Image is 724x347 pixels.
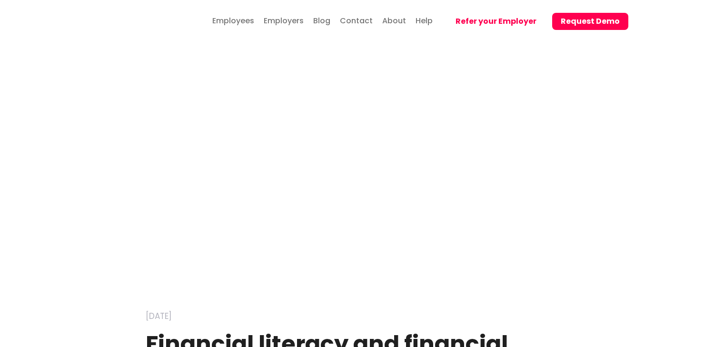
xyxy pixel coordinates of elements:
a: Employers [261,7,306,33]
img: svg%3E [146,75,579,301]
a: Blog [311,7,333,33]
a: Request Demo [545,3,628,41]
a: Help [413,7,435,33]
div: [DATE] [139,301,586,322]
a: About [380,7,408,33]
a: Contact [337,7,375,33]
button: Refer your Employer [447,13,545,30]
button: Request Demo [552,13,628,30]
a: Employees [210,7,257,33]
a: Refer your Employer [440,3,545,41]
